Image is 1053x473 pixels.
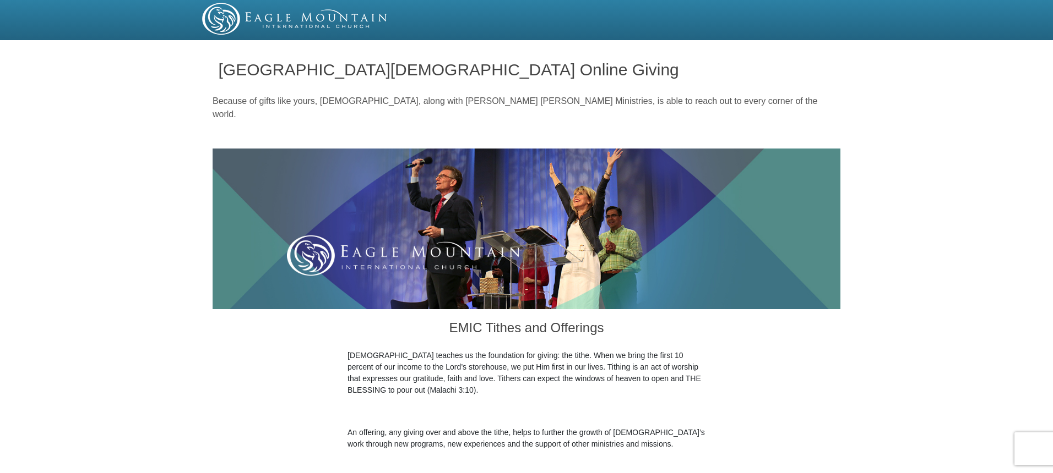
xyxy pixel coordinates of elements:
img: EMIC [202,3,388,35]
p: An offering, any giving over and above the tithe, helps to further the growth of [DEMOGRAPHIC_DAT... [348,427,705,450]
h1: [GEOGRAPHIC_DATA][DEMOGRAPHIC_DATA] Online Giving [219,61,835,79]
p: Because of gifts like yours, [DEMOGRAPHIC_DATA], along with [PERSON_NAME] [PERSON_NAME] Ministrie... [213,95,840,121]
p: [DEMOGRAPHIC_DATA] teaches us the foundation for giving: the tithe. When we bring the first 10 pe... [348,350,705,396]
h3: EMIC Tithes and Offerings [348,309,705,350]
